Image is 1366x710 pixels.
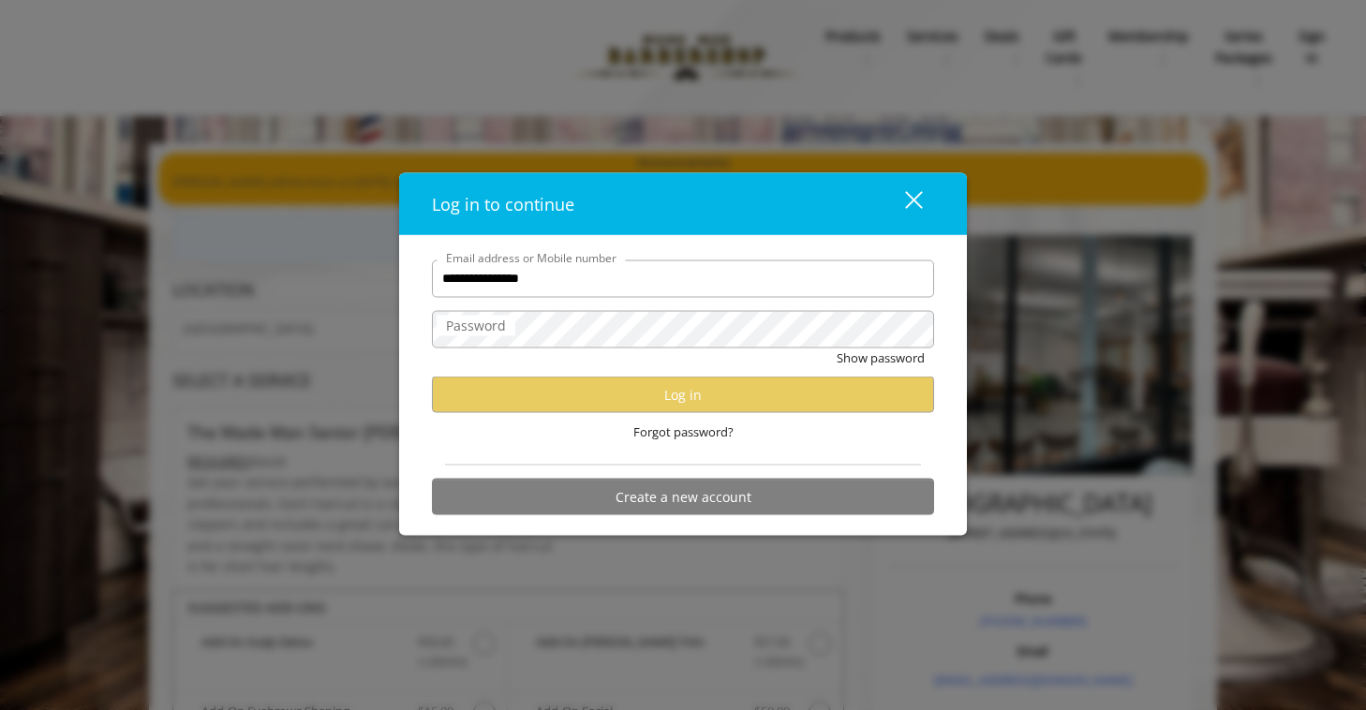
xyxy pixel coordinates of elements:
[432,310,934,348] input: Password
[437,315,515,335] label: Password
[432,259,934,297] input: Email address or Mobile number
[633,422,734,442] span: Forgot password?
[883,190,921,218] div: close dialog
[437,248,626,266] label: Email address or Mobile number
[432,377,934,413] button: Log in
[837,348,925,367] button: Show password
[432,479,934,515] button: Create a new account
[870,185,934,223] button: close dialog
[432,192,574,214] span: Log in to continue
